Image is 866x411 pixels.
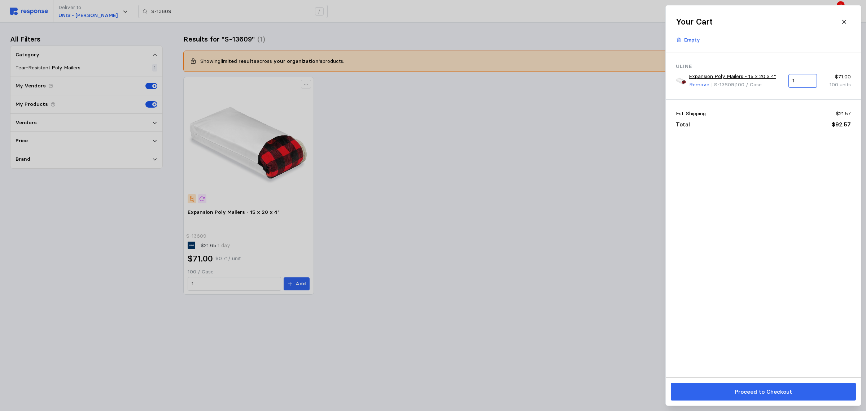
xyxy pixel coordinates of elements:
p: Proceed to Checkout [734,387,792,396]
img: S-13609 [676,76,686,86]
p: Total [676,120,690,129]
p: Empty [684,36,700,44]
p: $92.57 [831,120,850,129]
span: | S-13609 [711,81,734,88]
p: 100 units [822,81,850,89]
a: Expansion Poly Mailers - 15 x 20 x 4" [689,73,776,81]
button: Empty [672,33,704,47]
h2: Your Cart [676,16,713,27]
p: Est. Shipping [676,110,706,118]
p: Uline [676,62,851,70]
button: Proceed to Checkout [671,383,856,401]
p: Remove [689,81,709,89]
span: | 100 / Case [734,81,761,88]
button: Remove [689,81,710,89]
input: Qty [792,74,813,87]
p: $21.57 [835,110,850,118]
p: $71.00 [822,73,850,81]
